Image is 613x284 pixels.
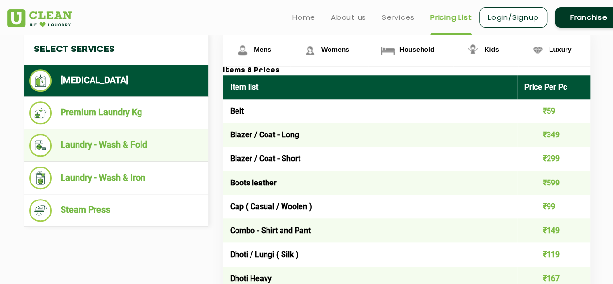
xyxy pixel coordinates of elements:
td: Combo - Shirt and Pant [223,218,517,242]
img: Womens [301,42,318,59]
li: Laundry - Wash & Iron [29,167,204,189]
h3: Items & Prices [223,67,590,75]
img: Mens [234,42,251,59]
span: Womens [321,46,349,53]
a: Pricing List [430,12,472,23]
a: About us [331,12,366,23]
td: Boots leather [223,171,517,195]
li: Steam Press [29,199,204,222]
img: Laundry - Wash & Fold [29,134,52,157]
span: Luxury [549,46,572,53]
img: Premium Laundry Kg [29,101,52,124]
td: Blazer / Coat - Short [223,147,517,170]
li: Laundry - Wash & Fold [29,134,204,157]
td: ₹349 [517,123,591,147]
img: Dry Cleaning [29,69,52,92]
img: UClean Laundry and Dry Cleaning [7,9,72,27]
td: Dhoti / Lungi ( Silk ) [223,242,517,266]
td: ₹599 [517,171,591,195]
td: Blazer / Coat - Long [223,123,517,147]
img: Household [379,42,396,59]
td: ₹59 [517,99,591,123]
a: Login/Signup [479,7,547,28]
img: Laundry - Wash & Iron [29,167,52,189]
img: Luxury [529,42,546,59]
td: ₹119 [517,242,591,266]
span: Mens [254,46,271,53]
img: Kids [464,42,481,59]
a: Home [292,12,315,23]
a: Services [382,12,415,23]
li: [MEDICAL_DATA] [29,69,204,92]
span: Household [399,46,434,53]
td: Cap ( Casual / Woolen ) [223,195,517,218]
img: Steam Press [29,199,52,222]
td: ₹299 [517,147,591,170]
th: Item list [223,75,517,99]
h4: Select Services [24,34,208,65]
td: Belt [223,99,517,123]
td: ₹99 [517,195,591,218]
th: Price Per Pc [517,75,591,99]
td: ₹149 [517,218,591,242]
li: Premium Laundry Kg [29,101,204,124]
span: Kids [484,46,499,53]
